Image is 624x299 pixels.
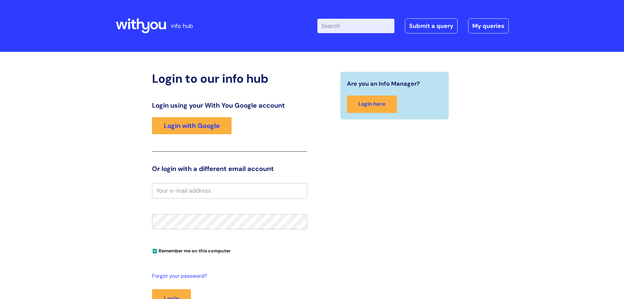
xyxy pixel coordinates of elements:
a: Forgot your password? [152,271,304,281]
div: You can uncheck this option if you're logging in from a shared device [152,245,307,256]
label: Remember me on this computer [152,246,231,254]
a: Login here [347,96,397,113]
p: info hub [171,21,193,31]
h2: Login to our info hub [152,72,307,86]
a: Login with Google [152,117,232,134]
h3: Login using your With You Google account [152,101,307,109]
input: Your e-mail address [152,183,307,198]
input: Search [317,19,394,33]
a: Submit a query [405,18,458,33]
input: Remember me on this computer [153,249,157,253]
h3: Or login with a different email account [152,165,307,173]
a: My queries [468,18,509,33]
span: Are you an Info Manager? [347,78,420,89]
